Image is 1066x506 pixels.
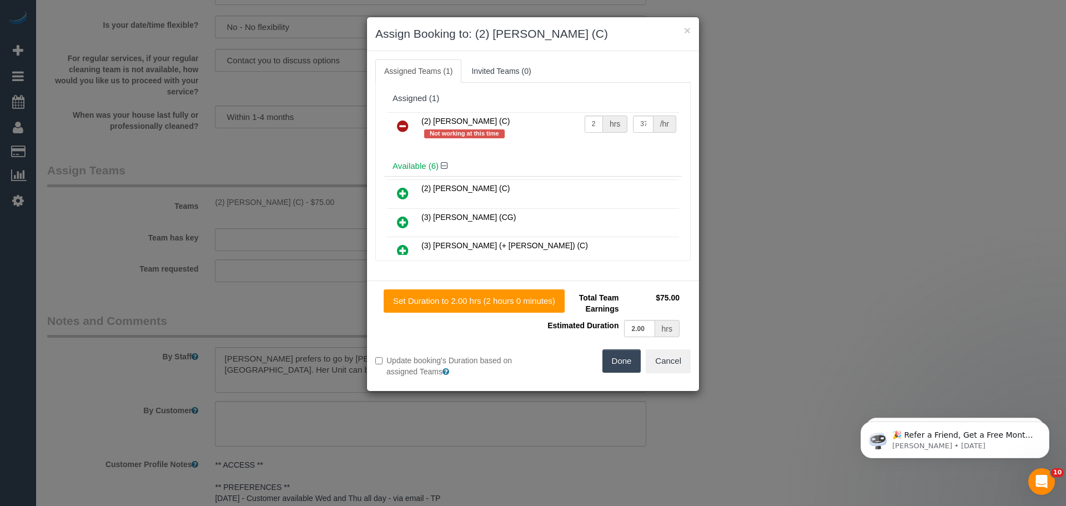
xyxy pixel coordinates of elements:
button: × [684,24,691,36]
span: (2) [PERSON_NAME] (C) [421,117,510,126]
h3: Assign Booking to: (2) [PERSON_NAME] (C) [375,26,691,42]
div: hrs [655,320,680,337]
button: Cancel [646,349,691,373]
td: Total Team Earnings [541,289,621,317]
a: Invited Teams (0) [462,59,540,83]
div: /hr [653,116,676,133]
span: (2) [PERSON_NAME] (C) [421,184,510,193]
span: Estimated Duration [547,321,619,330]
h4: Available (6) [393,162,673,171]
span: (3) [PERSON_NAME] (CG) [421,213,516,222]
td: $75.00 [621,289,682,317]
span: Not working at this time [424,129,505,138]
span: (3) [PERSON_NAME] (+ [PERSON_NAME]) (C) [421,241,588,250]
iframe: Intercom notifications message [844,398,1066,476]
input: Update booking's Duration based on assigned Teams [375,357,383,364]
span: 10 [1051,468,1064,477]
iframe: Intercom live chat [1028,468,1055,495]
div: hrs [603,116,627,133]
button: Set Duration to 2.00 hrs (2 hours 0 minutes) [384,289,565,313]
div: Assigned (1) [393,94,673,103]
a: Assigned Teams (1) [375,59,461,83]
label: Update booking's Duration based on assigned Teams [375,355,525,377]
button: Done [602,349,641,373]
